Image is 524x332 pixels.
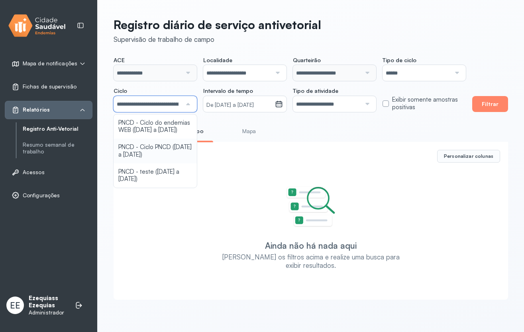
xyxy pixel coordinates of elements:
[220,125,279,138] a: Mapa
[114,114,197,139] li: PNCD - Ciclo do endemias WEB ([DATE] a [DATE])
[12,83,86,91] a: Fichas de supervisão
[29,295,67,310] p: Ezequiass Ezequias
[23,83,77,90] span: Fichas de supervisão
[203,87,253,94] span: Intervalo de tempo
[114,35,321,43] div: Supervisão de trabalho de campo
[114,139,197,163] li: PNCD - Ciclo PNCD ([DATE] a [DATE])
[10,300,20,310] span: EE
[23,141,92,155] a: Resumo semanal de trabalho
[203,57,232,64] span: Localidade
[23,106,50,113] span: Relatórios
[293,57,321,64] span: Quarteirão
[114,163,197,188] li: PNCD - teste ([DATE] a [DATE])
[29,309,67,316] p: Administrador
[383,57,416,64] span: Tipo de ciclo
[23,126,92,132] a: Registro Anti-Vetorial
[220,253,402,270] div: [PERSON_NAME] os filtros acima e realize uma busca para exibir resultados.
[12,168,86,176] a: Acessos
[23,60,77,67] span: Mapa de notificações
[114,87,127,94] span: Ciclo
[23,140,92,157] a: Resumo semanal de trabalho
[23,124,92,134] a: Registro Anti-Vetorial
[23,169,45,176] span: Acessos
[23,192,60,199] span: Configurações
[293,87,338,94] span: Tipo de atividade
[444,153,493,159] span: Personalizar colunas
[122,153,431,160] div: 0 registros encontrados
[12,191,86,199] a: Configurações
[206,101,272,109] small: De [DATE] a [DATE]
[392,96,466,111] label: Exibir somente amostras positivas
[472,96,508,112] button: Filtrar
[114,18,321,32] p: Registro diário de serviço antivetorial
[286,187,336,228] img: Imagem de Empty State
[437,150,500,163] button: Personalizar colunas
[265,240,357,251] div: Ainda não há nada aqui
[114,57,125,64] span: ACE
[8,13,66,39] img: logo.svg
